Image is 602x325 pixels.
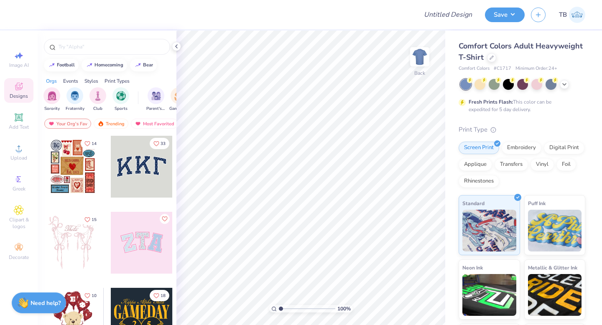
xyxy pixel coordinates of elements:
[169,106,189,112] span: Game Day
[169,87,189,112] button: filter button
[161,142,166,146] span: 33
[528,263,577,272] span: Metallic & Glitter Ink
[93,106,102,112] span: Club
[569,7,585,23] img: Tikshita Bharti
[4,216,33,230] span: Clipart & logos
[112,87,129,112] button: filter button
[81,138,100,149] button: Like
[105,77,130,85] div: Print Types
[459,125,585,135] div: Print Type
[559,10,567,20] span: TB
[43,87,60,112] button: filter button
[462,274,516,316] img: Neon Ink
[9,254,29,261] span: Decorate
[135,121,141,127] img: most_fav.gif
[417,6,479,23] input: Untitled Design
[10,93,28,99] span: Designs
[528,199,546,208] span: Puff Ink
[57,63,75,67] div: football
[495,158,528,171] div: Transfers
[46,77,57,85] div: Orgs
[84,77,98,85] div: Styles
[44,59,79,71] button: football
[82,59,127,71] button: homecoming
[44,106,60,112] span: Sorority
[92,142,97,146] span: 14
[146,87,166,112] div: filter for Parent's Weekend
[515,65,557,72] span: Minimum Order: 24 +
[9,62,29,69] span: Image AI
[10,155,27,161] span: Upload
[556,158,576,171] div: Foil
[47,91,57,101] img: Sorority Image
[150,138,169,149] button: Like
[414,69,425,77] div: Back
[462,210,516,251] img: Standard
[89,87,106,112] button: filter button
[94,119,128,129] div: Trending
[31,299,61,307] strong: Need help?
[58,43,165,51] input: Try "Alpha"
[146,106,166,112] span: Parent's Weekend
[411,48,428,65] img: Back
[531,158,554,171] div: Vinyl
[337,305,351,312] span: 100 %
[115,106,128,112] span: Sports
[544,142,584,154] div: Digital Print
[135,63,141,68] img: trend_line.gif
[92,218,97,222] span: 15
[131,119,178,129] div: Most Favorited
[459,175,499,188] div: Rhinestones
[502,142,541,154] div: Embroidery
[174,91,184,101] img: Game Day Image
[528,274,582,316] img: Metallic & Glitter Ink
[63,77,78,85] div: Events
[94,63,123,67] div: homecoming
[9,124,29,130] span: Add Text
[494,65,511,72] span: # C1717
[130,59,157,71] button: bear
[66,87,84,112] button: filter button
[112,87,129,112] div: filter for Sports
[559,7,585,23] a: TB
[86,63,93,68] img: trend_line.gif
[462,199,485,208] span: Standard
[97,121,104,127] img: trending.gif
[81,290,100,301] button: Like
[528,210,582,251] img: Puff Ink
[116,91,126,101] img: Sports Image
[93,91,102,101] img: Club Image
[485,8,525,22] button: Save
[459,158,492,171] div: Applique
[459,142,499,154] div: Screen Print
[13,185,26,192] span: Greek
[48,121,55,127] img: most_fav.gif
[143,63,153,67] div: bear
[44,119,91,129] div: Your Org's Fav
[81,214,100,225] button: Like
[469,99,513,105] strong: Fresh Prints Flash:
[169,87,189,112] div: filter for Game Day
[150,290,169,301] button: Like
[151,91,161,101] img: Parent's Weekend Image
[161,294,166,298] span: 18
[469,98,571,113] div: This color can be expedited for 5 day delivery.
[160,214,170,224] button: Like
[462,263,483,272] span: Neon Ink
[459,41,583,62] span: Comfort Colors Adult Heavyweight T-Shirt
[48,63,55,68] img: trend_line.gif
[146,87,166,112] button: filter button
[43,87,60,112] div: filter for Sorority
[70,91,79,101] img: Fraternity Image
[459,65,490,72] span: Comfort Colors
[89,87,106,112] div: filter for Club
[92,294,97,298] span: 10
[66,87,84,112] div: filter for Fraternity
[66,106,84,112] span: Fraternity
